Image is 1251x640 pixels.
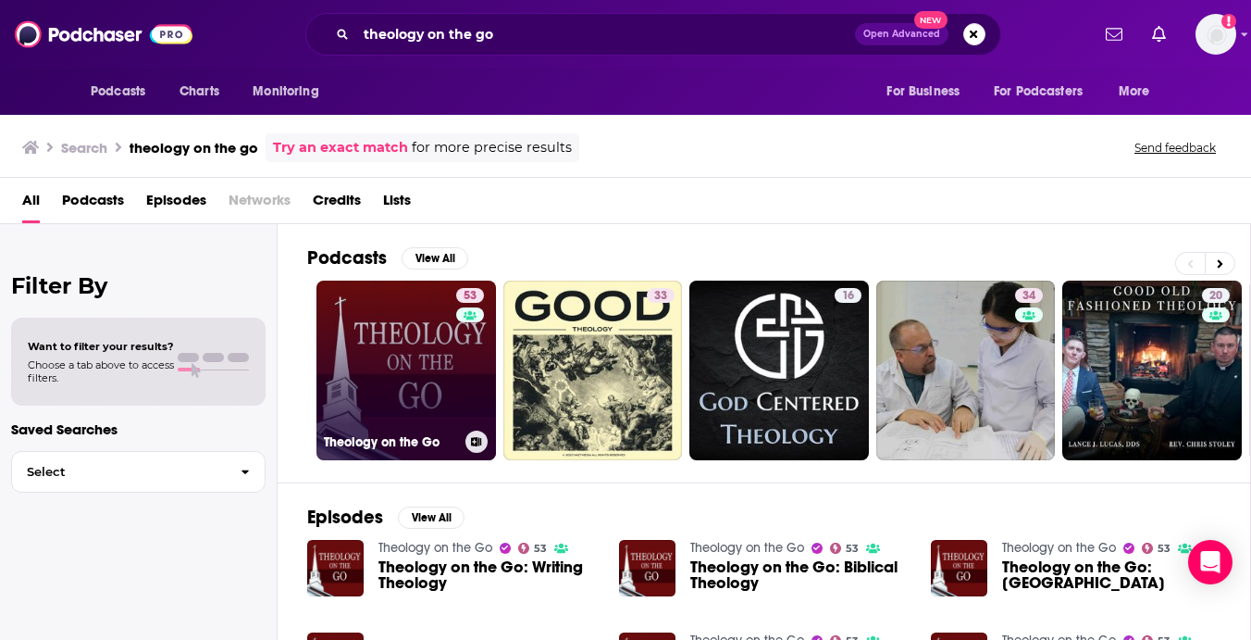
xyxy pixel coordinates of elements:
button: open menu [1106,74,1173,109]
input: Search podcasts, credits, & more... [356,19,855,49]
a: 34 [1015,288,1043,303]
span: 53 [464,287,477,306]
h3: theology on the go [130,139,258,157]
span: 16 [842,287,854,306]
img: Theology on the Go: Biblical Theology [619,540,675,596]
button: Send feedback [1129,140,1221,156]
span: Choose a tab above to access filters. [28,358,174,384]
a: 53 [1142,543,1171,554]
a: EpisodesView All [307,506,464,529]
a: 53 [830,543,860,554]
span: 20 [1209,287,1222,306]
span: For Business [886,79,960,105]
a: Theology on the Go: Biblical Theology [690,559,909,591]
a: 53 [518,543,548,554]
a: Theology on the Go [690,540,804,556]
div: Open Intercom Messenger [1188,540,1232,584]
a: 33 [647,288,675,303]
span: For Podcasters [994,79,1083,105]
span: Charts [180,79,219,105]
a: 20 [1062,281,1242,460]
span: New [914,11,948,29]
a: 20 [1202,288,1230,303]
a: Charts [167,74,230,109]
button: View All [402,247,468,270]
span: Open Advanced [863,30,940,39]
a: Credits [313,185,361,223]
span: Monitoring [253,79,318,105]
a: Theology on the Go: Providence [1002,559,1220,591]
span: Want to filter your results? [28,340,174,353]
a: All [22,185,40,223]
span: 53 [1158,545,1170,553]
h3: Search [61,139,107,157]
button: open menu [240,74,342,109]
a: PodcastsView All [307,246,468,270]
a: Episodes [146,185,206,223]
a: Theology on the Go: Writing Theology [378,559,597,591]
a: 53Theology on the Go [316,281,496,460]
span: Select [12,466,226,478]
span: for more precise results [412,137,572,158]
button: open menu [873,74,983,109]
a: Try an exact match [273,137,408,158]
img: Theology on the Go: Writing Theology [307,540,364,596]
h2: Podcasts [307,246,387,270]
button: Open AdvancedNew [855,23,948,45]
h2: Episodes [307,506,383,529]
span: Networks [229,185,291,223]
a: Lists [383,185,411,223]
button: View All [398,507,464,529]
button: Show profile menu [1195,14,1236,55]
span: 33 [654,287,667,306]
a: Podcasts [62,185,124,223]
div: Search podcasts, credits, & more... [305,13,1001,56]
a: Theology on the Go [1002,540,1116,556]
span: More [1119,79,1150,105]
span: Logged in as BenLaurro [1195,14,1236,55]
a: 34 [876,281,1056,460]
a: 16 [835,288,861,303]
a: Theology on the Go [378,540,492,556]
a: Show notifications dropdown [1098,19,1130,50]
img: Theology on the Go: Providence [931,540,987,596]
button: open menu [982,74,1109,109]
a: Show notifications dropdown [1145,19,1173,50]
img: Podchaser - Follow, Share and Rate Podcasts [15,17,192,52]
button: open menu [78,74,169,109]
a: 16 [689,281,869,460]
button: Select [11,451,266,493]
span: Podcasts [91,79,145,105]
h3: Theology on the Go [324,434,458,450]
p: Saved Searches [11,420,266,438]
span: 53 [846,545,859,553]
a: 33 [503,281,683,460]
svg: Add a profile image [1221,14,1236,29]
span: 53 [534,545,547,553]
img: User Profile [1195,14,1236,55]
h2: Filter By [11,272,266,299]
span: Theology on the Go: [GEOGRAPHIC_DATA] [1002,559,1220,591]
span: 34 [1022,287,1035,306]
a: 53 [456,288,484,303]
